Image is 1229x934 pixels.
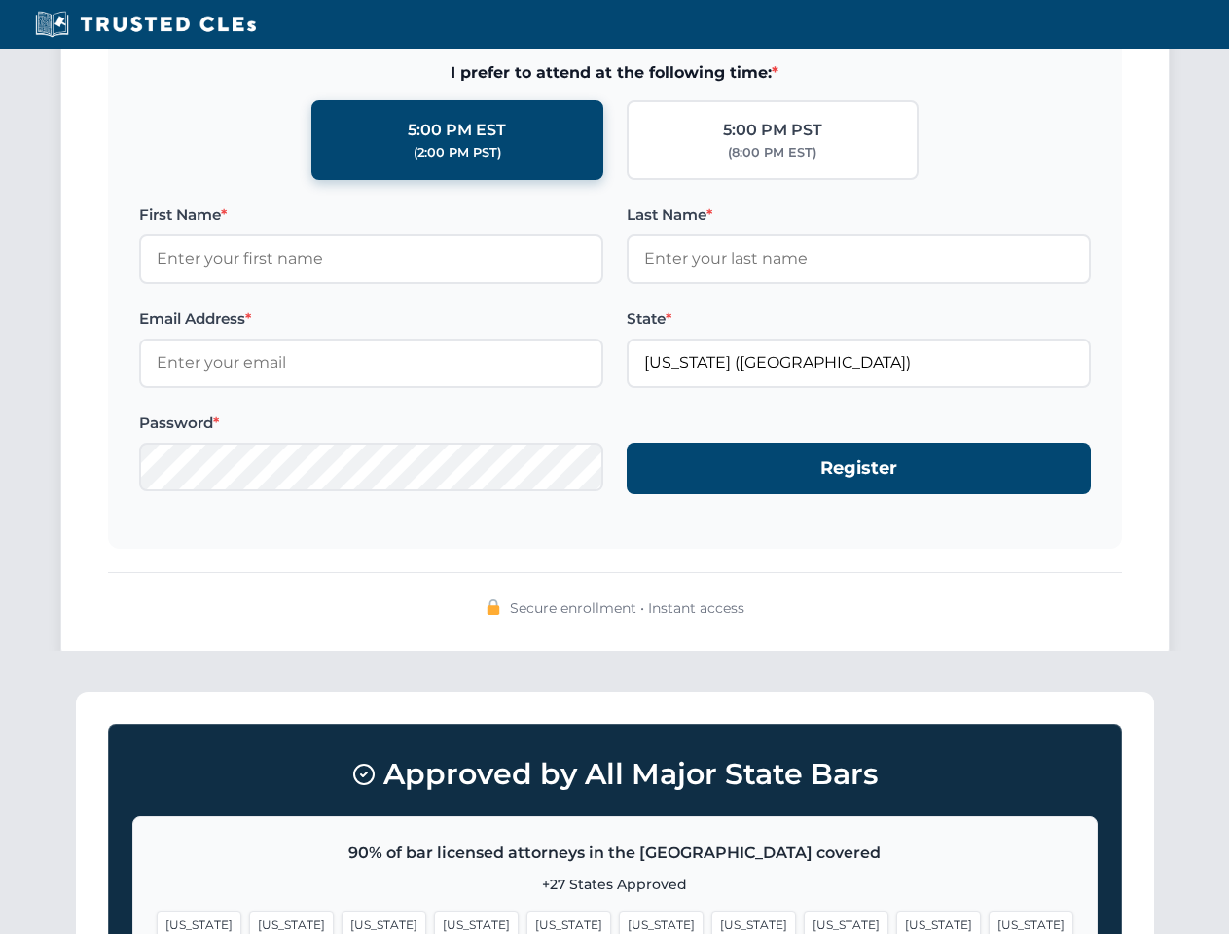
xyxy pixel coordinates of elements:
[139,234,603,283] input: Enter your first name
[627,307,1091,331] label: State
[157,874,1073,895] p: +27 States Approved
[139,307,603,331] label: Email Address
[728,143,816,162] div: (8:00 PM EST)
[627,443,1091,494] button: Register
[627,234,1091,283] input: Enter your last name
[139,60,1091,86] span: I prefer to attend at the following time:
[627,203,1091,227] label: Last Name
[29,10,262,39] img: Trusted CLEs
[157,841,1073,866] p: 90% of bar licensed attorneys in the [GEOGRAPHIC_DATA] covered
[414,143,501,162] div: (2:00 PM PST)
[486,599,501,615] img: 🔒
[139,339,603,387] input: Enter your email
[408,118,506,143] div: 5:00 PM EST
[510,597,744,619] span: Secure enrollment • Instant access
[139,412,603,435] label: Password
[627,339,1091,387] input: Florida (FL)
[723,118,822,143] div: 5:00 PM PST
[132,748,1098,801] h3: Approved by All Major State Bars
[139,203,603,227] label: First Name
